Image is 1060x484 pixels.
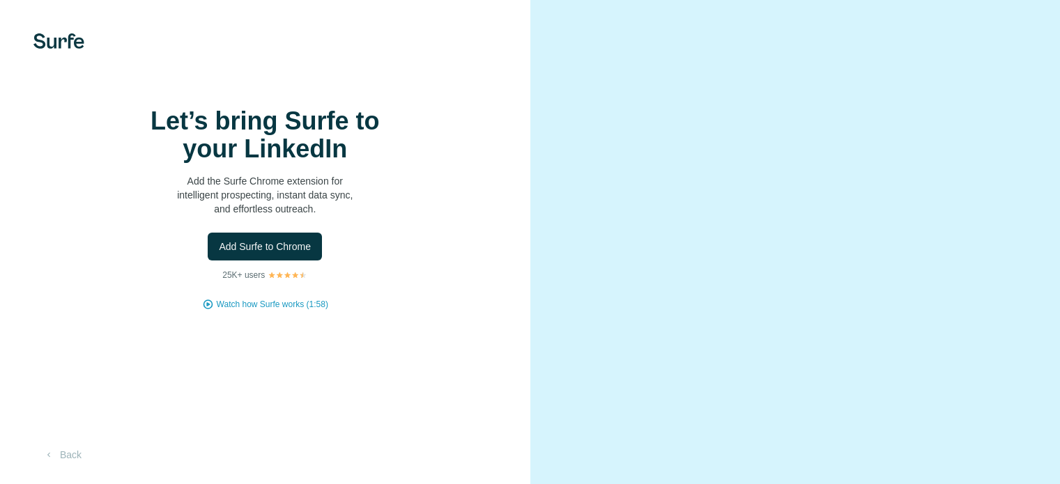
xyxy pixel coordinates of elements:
p: Add the Surfe Chrome extension for intelligent prospecting, instant data sync, and effortless out... [125,174,404,216]
h1: Let’s bring Surfe to your LinkedIn [125,107,404,163]
img: Surfe's logo [33,33,84,49]
button: Watch how Surfe works (1:58) [217,298,328,311]
button: Add Surfe to Chrome [208,233,322,260]
span: Add Surfe to Chrome [219,240,311,253]
img: Rating Stars [268,271,307,279]
p: 25K+ users [222,269,265,281]
button: Back [33,442,91,467]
